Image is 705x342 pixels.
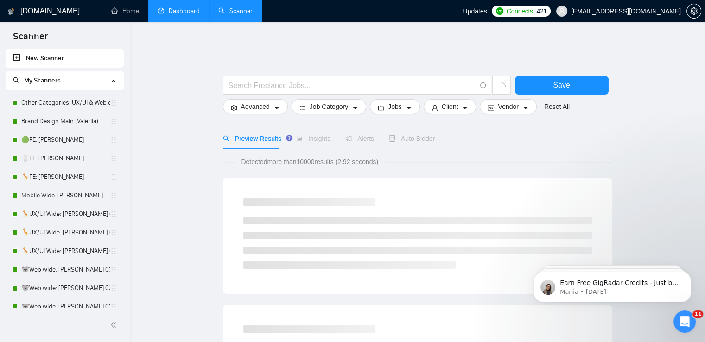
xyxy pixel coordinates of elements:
a: New Scanner [13,49,116,68]
li: 🦒UX/UI Wide: Vlad 03/07 old [6,205,124,223]
span: robot [389,135,395,142]
span: folder [378,104,384,111]
span: holder [110,247,117,255]
span: loading [497,82,506,91]
span: Vendor [498,101,518,112]
li: 🦒UX/UI Wide: Vlad 03/07 quest [6,242,124,260]
button: setting [686,4,701,19]
span: 11 [692,310,703,318]
span: Client [442,101,458,112]
span: 421 [536,6,546,16]
li: 🟢FE: Roman [6,131,124,149]
span: search [13,77,19,83]
span: Save [553,79,570,91]
span: holder [110,173,117,181]
span: double-left [110,320,120,329]
button: userClientcaret-down [424,99,476,114]
span: caret-down [406,104,412,111]
li: Brand Design Main (Valeriia) [6,112,124,131]
iframe: Intercom notifications message [520,252,705,317]
span: Insights [296,135,330,142]
span: My Scanners [13,76,61,84]
li: New Scanner [6,49,124,68]
span: caret-down [273,104,280,111]
img: logo [8,4,14,19]
span: Connects: [507,6,534,16]
iframe: Intercom live chat [673,310,696,333]
span: caret-down [352,104,358,111]
a: 🐨Web wide: [PERSON_NAME] 03/07 bid in range [21,279,110,298]
span: holder [110,303,117,310]
a: homeHome [111,7,139,15]
li: Mobile Wide: Vlad [6,186,124,205]
li: Other Categories: UX/UI & Web design Vlad [6,94,124,112]
a: Reset All [544,101,570,112]
span: holder [110,136,117,144]
span: area-chart [296,135,303,142]
div: Tooltip anchor [285,134,293,142]
span: Scanner [6,30,55,49]
span: Detected more than 10000 results (2.92 seconds) [235,157,385,167]
span: Alerts [345,135,374,142]
span: Advanced [241,101,270,112]
span: setting [231,104,237,111]
li: 🐇FE: Roman [6,149,124,168]
span: holder [110,118,117,125]
span: Updates [463,7,487,15]
span: notification [345,135,352,142]
a: searchScanner [218,7,253,15]
span: holder [110,155,117,162]
li: 🐨Web wide: Vlad 03/07 humor trigger [6,298,124,316]
a: 🐨Web wide: [PERSON_NAME] 03/07 old але перест на веб проф [21,260,110,279]
span: info-circle [480,82,486,89]
span: My Scanners [24,76,61,84]
a: setting [686,7,701,15]
li: 🦒UX/UI Wide: Vlad 03/07 portfolio [6,223,124,242]
a: 🟢FE: [PERSON_NAME] [21,131,110,149]
a: Brand Design Main (Valeriia) [21,112,110,131]
span: caret-down [522,104,529,111]
button: folderJobscaret-down [370,99,420,114]
a: Mobile Wide: [PERSON_NAME] [21,186,110,205]
span: setting [687,7,701,15]
span: holder [110,285,117,292]
span: caret-down [462,104,468,111]
a: Other Categories: UX/UI & Web design [PERSON_NAME] [21,94,110,112]
span: Jobs [388,101,402,112]
span: holder [110,99,117,107]
input: Search Freelance Jobs... [229,80,476,91]
button: idcardVendorcaret-down [480,99,536,114]
span: holder [110,210,117,218]
span: Preview Results [223,135,281,142]
span: search [223,135,229,142]
a: 🐇FE: [PERSON_NAME] [21,149,110,168]
span: user [432,104,438,111]
img: upwork-logo.png [496,7,503,15]
span: Auto Bidder [389,135,435,142]
span: holder [110,229,117,236]
button: Save [515,76,609,95]
li: 🦒FE: Roman [6,168,124,186]
a: 🦒FE: [PERSON_NAME] [21,168,110,186]
span: user [559,8,565,14]
span: Job Category [310,101,348,112]
span: holder [110,192,117,199]
a: 🦒UX/UI Wide: [PERSON_NAME] 03/07 old [21,205,110,223]
li: 🐨Web wide: Vlad 03/07 bid in range [6,279,124,298]
button: settingAdvancedcaret-down [223,99,288,114]
span: bars [299,104,306,111]
li: 🐨Web wide: Vlad 03/07 old але перест на веб проф [6,260,124,279]
a: 🦒UX/UI Wide: [PERSON_NAME] 03/07 portfolio [21,223,110,242]
a: 🦒UX/UI Wide: [PERSON_NAME] 03/07 quest [21,242,110,260]
button: barsJob Categorycaret-down [292,99,366,114]
span: idcard [488,104,494,111]
span: holder [110,266,117,273]
a: 🐨Web wide: [PERSON_NAME] 03/07 humor trigger [21,298,110,316]
a: dashboardDashboard [158,7,200,15]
